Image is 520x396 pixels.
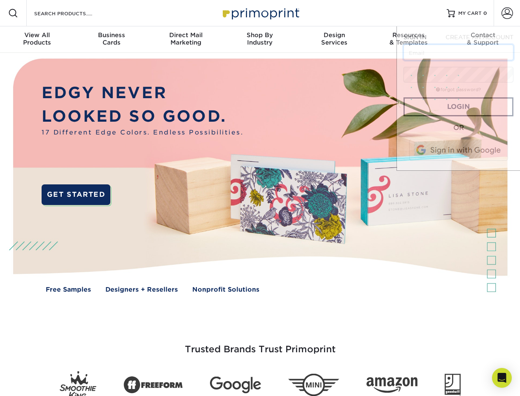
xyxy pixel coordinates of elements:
[19,324,501,365] h3: Trusted Brands Trust Primoprint
[223,31,297,39] span: Shop By
[492,368,512,388] div: Open Intercom Messenger
[297,31,371,39] span: Design
[297,31,371,46] div: Services
[403,34,427,40] span: SIGN IN
[371,26,445,53] a: Resources& Templates
[149,31,223,46] div: Marketing
[105,285,178,295] a: Designers + Resellers
[371,31,445,46] div: & Templates
[74,31,148,46] div: Cards
[371,31,445,39] span: Resources
[436,87,481,92] a: forgot password?
[219,4,301,22] img: Primoprint
[210,377,261,394] img: Google
[33,8,114,18] input: SEARCH PRODUCTS.....
[403,97,513,116] a: Login
[223,31,297,46] div: Industry
[42,81,243,105] p: EDGY NEVER
[46,285,91,295] a: Free Samples
[149,31,223,39] span: Direct Mail
[403,45,513,60] input: Email
[445,34,513,40] span: CREATE AN ACCOUNT
[42,105,243,128] p: LOOKED SO GOOD.
[483,10,487,16] span: 0
[445,374,461,396] img: Goodwill
[192,285,259,295] a: Nonprofit Solutions
[2,371,70,393] iframe: Google Customer Reviews
[403,123,513,133] div: OR
[74,26,148,53] a: BusinessCards
[458,10,482,17] span: MY CART
[149,26,223,53] a: Direct MailMarketing
[42,128,243,137] span: 17 Different Edge Colors. Endless Possibilities.
[223,26,297,53] a: Shop ByIndustry
[297,26,371,53] a: DesignServices
[74,31,148,39] span: Business
[42,184,110,205] a: GET STARTED
[366,377,417,393] img: Amazon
